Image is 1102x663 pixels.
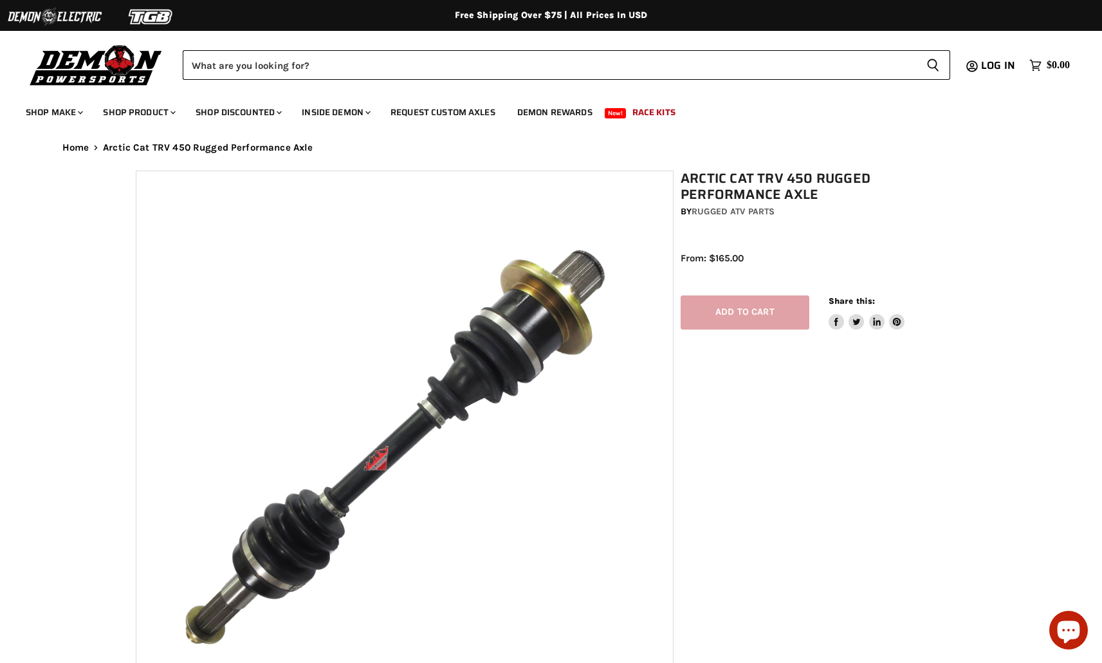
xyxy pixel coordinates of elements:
button: Search [916,50,950,80]
img: Demon Electric Logo 2 [6,5,103,29]
a: Home [62,142,89,153]
div: Free Shipping Over $75 | All Prices In USD [37,10,1066,21]
a: Shop Make [16,99,91,126]
a: Shop Product [93,99,183,126]
a: $0.00 [1023,56,1076,75]
span: New! [605,108,627,118]
nav: Breadcrumbs [37,142,1066,153]
ul: Main menu [16,94,1067,126]
a: Request Custom Axles [381,99,505,126]
a: Rugged ATV Parts [692,206,775,217]
aside: Share this: [829,295,905,330]
a: Shop Discounted [186,99,289,126]
span: Log in [981,57,1015,73]
div: by [681,205,974,219]
span: From: $165.00 [681,252,744,264]
a: Log in [975,60,1023,71]
input: Search [183,50,916,80]
a: Race Kits [623,99,685,126]
a: Demon Rewards [508,99,602,126]
span: Share this: [829,296,875,306]
inbox-online-store-chat: Shopify online store chat [1045,611,1092,653]
form: Product [183,50,950,80]
a: Inside Demon [292,99,378,126]
span: $0.00 [1047,59,1070,71]
img: TGB Logo 2 [103,5,199,29]
img: Demon Powersports [26,42,167,88]
h1: Arctic Cat TRV 450 Rugged Performance Axle [681,171,974,203]
span: Arctic Cat TRV 450 Rugged Performance Axle [103,142,313,153]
